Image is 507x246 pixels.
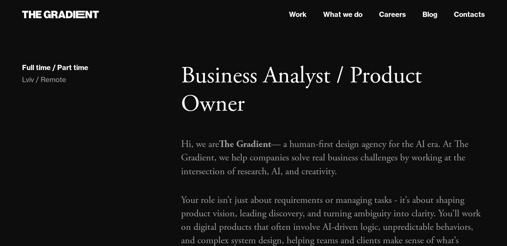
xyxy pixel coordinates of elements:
[323,9,362,20] a: What we do
[181,138,485,178] p: Hi, we are — a human-first design agency for the AI era. At The Gradient, we help companies solve...
[219,138,271,150] strong: The Gradient
[22,63,88,72] div: Full time / Part time
[423,9,437,20] a: Blog
[289,9,307,20] a: Work
[454,9,485,20] a: Contacts
[379,9,406,20] a: Careers
[181,62,485,118] h1: Business Analyst / Product Owner
[22,75,167,85] div: Lviv / Remote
